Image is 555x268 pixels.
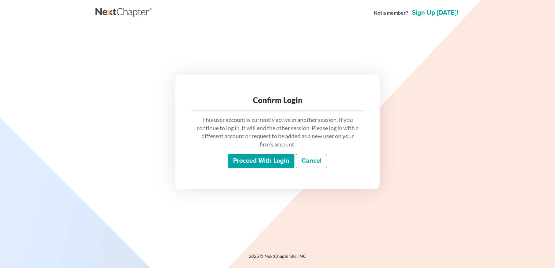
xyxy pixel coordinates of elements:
[296,154,327,168] a: Cancel
[374,9,408,17] strong: Not a member?
[411,10,460,16] a: Sign up [DATE]!
[196,95,359,105] div: Confirm Login
[95,253,460,264] div: 2025 © NextChapterBK, INC
[228,154,294,168] input: Proceed with login
[196,116,359,149] p: This user account is currently active in another session. If you continue to log in, it will end ...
